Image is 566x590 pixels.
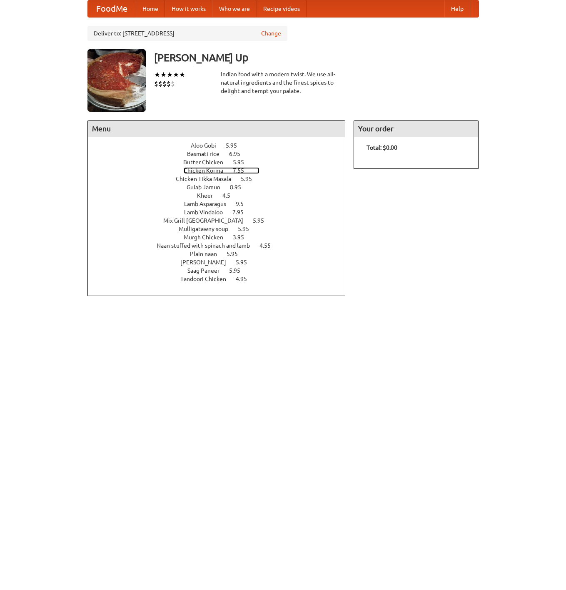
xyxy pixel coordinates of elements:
span: Murgh Chicken [184,234,232,241]
span: Basmati rice [187,151,228,157]
li: ★ [154,70,160,79]
a: Home [136,0,165,17]
a: Gulab Jamun 8.95 [187,184,257,191]
span: 5.95 [233,159,252,166]
a: Basmati rice 6.95 [187,151,256,157]
span: 7.95 [232,209,252,216]
a: Butter Chicken 5.95 [183,159,259,166]
span: 3.95 [233,234,252,241]
a: Plain naan 5.95 [190,251,253,257]
span: 8.95 [230,184,249,191]
a: Aloo Gobi 5.95 [191,142,252,149]
h3: [PERSON_NAME] Up [154,49,479,66]
a: Mix Grill [GEOGRAPHIC_DATA] 5.95 [163,217,279,224]
span: Plain naan [190,251,225,257]
a: Tandoori Chicken 4.95 [180,276,262,282]
span: Chicken Tikka Masala [176,176,239,182]
span: 5.95 [236,259,255,266]
li: $ [154,79,158,88]
h4: Your order [354,121,478,137]
span: 5.95 [229,267,249,274]
a: Who we are [212,0,257,17]
span: Chicken Korma [184,167,232,174]
li: ★ [179,70,185,79]
li: ★ [173,70,179,79]
span: 4.5 [222,192,239,199]
a: [PERSON_NAME] 5.95 [180,259,262,266]
a: Chicken Tikka Masala 5.95 [176,176,267,182]
a: FoodMe [88,0,136,17]
div: Indian food with a modern twist. We use all-natural ingredients and the finest spices to delight ... [221,70,346,95]
a: Kheer 4.5 [197,192,246,199]
span: Saag Paneer [187,267,228,274]
span: 7.55 [233,167,252,174]
a: Naan stuffed with spinach and lamb 4.55 [157,242,286,249]
span: 4.55 [259,242,279,249]
span: Mix Grill [GEOGRAPHIC_DATA] [163,217,252,224]
a: Chicken Korma 7.55 [184,167,259,174]
span: Lamb Asparagus [184,201,234,207]
span: 5.95 [253,217,272,224]
span: 4.95 [236,276,255,282]
span: Butter Chicken [183,159,232,166]
span: 6.95 [229,151,249,157]
li: ★ [167,70,173,79]
span: Tandoori Chicken [180,276,234,282]
a: Murgh Chicken 3.95 [184,234,259,241]
span: Kheer [197,192,221,199]
span: 5.95 [226,142,245,149]
a: Help [444,0,470,17]
span: Mulligatawny soup [179,226,237,232]
span: Aloo Gobi [191,142,224,149]
span: 5.95 [238,226,257,232]
div: Deliver to: [STREET_ADDRESS] [87,26,287,41]
a: How it works [165,0,212,17]
span: 9.5 [236,201,252,207]
span: 5.95 [241,176,260,182]
a: Lamb Vindaloo 7.95 [184,209,259,216]
a: Change [261,29,281,38]
a: Mulligatawny soup 5.95 [179,226,264,232]
span: 5.95 [227,251,246,257]
a: Saag Paneer 5.95 [187,267,256,274]
a: Lamb Asparagus 9.5 [184,201,259,207]
li: ★ [160,70,167,79]
li: $ [158,79,162,88]
span: [PERSON_NAME] [180,259,234,266]
li: $ [167,79,171,88]
img: angular.jpg [87,49,146,112]
span: Gulab Jamun [187,184,229,191]
h4: Menu [88,121,345,137]
li: $ [171,79,175,88]
li: $ [162,79,167,88]
span: Naan stuffed with spinach and lamb [157,242,258,249]
span: Lamb Vindaloo [184,209,231,216]
a: Recipe videos [257,0,307,17]
b: Total: $0.00 [367,144,397,151]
